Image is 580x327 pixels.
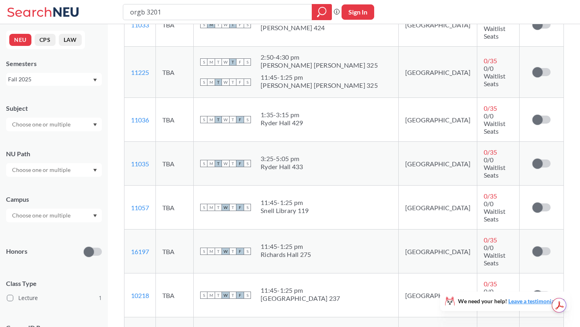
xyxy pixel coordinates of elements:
label: Lecture [7,293,102,303]
div: Dropdown arrow [6,118,102,131]
div: 11:45 - 1:25 pm [261,242,311,250]
span: T [229,116,236,123]
span: M [207,58,215,66]
div: Fall 2025Dropdown arrow [6,73,102,86]
span: T [229,58,236,66]
span: 0 / 35 [484,57,497,64]
span: T [229,248,236,255]
td: [GEOGRAPHIC_DATA] [398,186,477,230]
div: magnifying glass [312,4,332,20]
td: TBA [156,98,194,142]
span: W [222,21,229,28]
span: F [236,204,244,211]
span: 0/0 Waitlist Seats [484,112,505,135]
span: 0 / 35 [484,192,497,200]
a: Leave a testimonial [508,298,556,304]
span: F [236,160,244,167]
div: Fall 2025 [8,75,92,84]
a: 11057 [131,204,149,211]
div: Dropdown arrow [6,209,102,222]
span: 0 / 35 [484,236,497,244]
div: Ryder Hall 429 [261,119,303,127]
a: 11035 [131,160,149,168]
span: T [215,116,222,123]
div: Campus [6,195,102,204]
button: Sign In [342,4,374,20]
span: F [236,79,244,86]
span: W [222,204,229,211]
div: [GEOGRAPHIC_DATA] 237 [261,294,340,302]
span: S [244,116,251,123]
p: Honors [6,247,27,256]
button: NEU [9,34,31,46]
span: W [222,292,229,299]
span: F [236,248,244,255]
span: T [215,21,222,28]
div: 11:45 - 1:25 pm [261,199,309,207]
div: NU Path [6,149,102,158]
span: 1 [99,294,102,302]
div: Snell Library 119 [261,207,309,215]
span: S [244,204,251,211]
span: M [207,21,215,28]
span: 0/0 Waitlist Seats [484,17,505,40]
div: Semesters [6,59,102,68]
input: Choose one or multiple [8,211,76,220]
td: [GEOGRAPHIC_DATA] [398,273,477,317]
span: T [215,292,222,299]
td: [GEOGRAPHIC_DATA] [398,98,477,142]
span: S [200,79,207,86]
span: S [244,292,251,299]
span: S [200,292,207,299]
span: S [200,58,207,66]
td: [GEOGRAPHIC_DATA] [398,3,477,47]
span: T [229,21,236,28]
span: S [244,79,251,86]
span: 0/0 Waitlist Seats [484,64,505,87]
span: 0/0 Waitlist Seats [484,156,505,179]
input: Class, professor, course number, "phrase" [129,5,306,19]
span: 0/0 Waitlist Seats [484,288,505,310]
span: 0 / 35 [484,148,497,156]
span: T [215,160,222,167]
td: TBA [156,47,194,98]
span: 0/0 Waitlist Seats [484,244,505,267]
div: [PERSON_NAME] 424 [261,24,325,32]
td: TBA [156,230,194,273]
a: 16197 [131,248,149,255]
div: 2:50 - 4:30 pm [261,53,378,61]
div: 3:25 - 5:05 pm [261,155,303,163]
span: Class Type [6,279,102,288]
span: W [222,248,229,255]
a: 11225 [131,68,149,76]
td: TBA [156,273,194,317]
span: S [244,58,251,66]
div: 11:45 - 1:25 pm [261,73,378,81]
a: 10218 [131,292,149,299]
span: T [229,292,236,299]
span: S [244,21,251,28]
span: S [200,116,207,123]
span: S [200,160,207,167]
div: Ryder Hall 433 [261,163,303,171]
span: F [236,21,244,28]
td: [GEOGRAPHIC_DATA] [398,142,477,186]
div: [PERSON_NAME] [PERSON_NAME] 325 [261,81,378,89]
span: 0/0 Waitlist Seats [484,200,505,223]
td: TBA [156,3,194,47]
span: M [207,248,215,255]
span: W [222,116,229,123]
span: F [236,116,244,123]
span: T [215,248,222,255]
span: S [200,204,207,211]
span: W [222,79,229,86]
div: 1:35 - 3:15 pm [261,111,303,119]
span: T [215,79,222,86]
span: T [229,204,236,211]
span: 0 / 35 [484,280,497,288]
span: T [229,160,236,167]
span: M [207,116,215,123]
button: CPS [35,34,56,46]
div: 11:45 - 1:25 pm [261,286,340,294]
span: M [207,204,215,211]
